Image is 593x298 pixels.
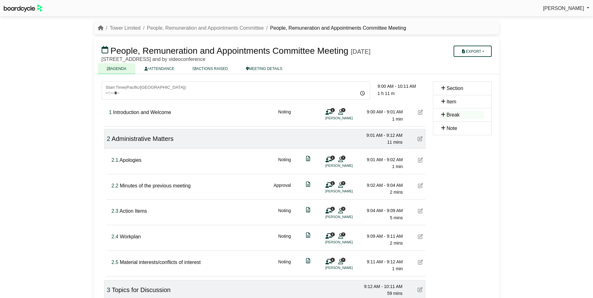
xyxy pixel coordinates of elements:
[359,156,403,163] div: 9:01 AM - 9:02 AM
[278,233,291,247] div: Noting
[109,110,112,115] span: Click to fine tune number
[378,91,394,96] span: 1 h 11 m
[341,258,345,262] span: 7
[359,258,403,265] div: 9:11 AM - 9:12 AM
[330,258,335,262] span: 1
[390,241,403,246] span: 2 mins
[98,63,136,74] a: AGENDA
[325,214,372,220] li: [PERSON_NAME]
[447,112,460,117] span: Break
[119,208,147,214] span: Action Items
[392,266,403,271] span: 1 min
[359,132,403,139] div: 9:01 AM - 9:12 AM
[359,283,403,290] div: 9:12 AM - 10:11 AM
[110,46,348,56] span: People, Remuneration and Appointments Committee Meeting
[113,110,171,115] span: Introduction and Welcome
[147,25,264,31] a: People, Remuneration and Appointments Committee
[341,232,345,236] span: 7
[237,63,291,74] a: MEETING DETAILS
[330,207,335,211] span: 1
[112,234,118,239] span: Click to fine tune number
[454,46,491,57] button: Export
[119,157,141,163] span: Apologies
[325,265,372,271] li: [PERSON_NAME]
[341,156,345,160] span: 7
[330,156,335,160] span: 1
[387,291,402,296] span: 59 mins
[107,135,110,142] span: Click to fine tune number
[390,215,403,220] span: 5 mins
[330,232,335,236] span: 1
[120,183,191,188] span: Minutes of the previous meeting
[330,108,335,112] span: 1
[112,157,118,163] span: Click to fine tune number
[120,260,201,265] span: Material interests/conflicts of interest
[112,135,173,142] span: Administrative Matters
[392,117,403,122] span: 1 min
[359,182,403,189] div: 9:02 AM - 9:04 AM
[378,83,425,90] div: 9:00 AM - 10:11 AM
[359,207,403,214] div: 9:04 AM - 9:09 AM
[112,208,118,214] span: Click to fine tune number
[325,116,372,121] li: [PERSON_NAME]
[325,163,372,168] li: [PERSON_NAME]
[135,63,183,74] a: ATTENDANCE
[359,233,403,240] div: 9:09 AM - 9:11 AM
[120,234,141,239] span: Workplan
[543,6,584,11] span: [PERSON_NAME]
[543,4,589,12] a: [PERSON_NAME]
[447,99,456,104] span: Item
[447,86,463,91] span: Section
[278,207,291,221] div: Noting
[107,286,110,293] span: Click to fine tune number
[341,207,345,211] span: 7
[278,108,291,122] div: Noting
[183,63,237,74] a: ACTIONS RAISED
[112,286,171,293] span: Topics for Discussion
[278,258,291,272] div: Noting
[341,108,345,112] span: 7
[112,183,118,188] span: Click to fine tune number
[390,190,403,195] span: 2 mins
[325,189,372,194] li: [PERSON_NAME]
[110,25,141,31] a: Tower Limited
[359,108,403,115] div: 9:00 AM - 9:01 AM
[102,57,206,62] span: [STREET_ADDRESS] and by videoconference
[278,156,291,170] div: Noting
[387,140,402,145] span: 11 mins
[447,126,457,131] span: Note
[112,260,118,265] span: Click to fine tune number
[351,48,370,55] div: [DATE]
[392,164,403,169] span: 1 min
[98,24,406,32] nav: breadcrumb
[264,24,406,32] li: People, Remuneration and Appointments Committee Meeting
[330,181,335,185] span: 1
[274,182,291,196] div: Approval
[341,181,345,185] span: 7
[325,240,372,245] li: [PERSON_NAME]
[4,4,43,12] img: BoardcycleBlackGreen-aaafeed430059cb809a45853b8cf6d952af9d84e6e89e1f1685b34bfd5cb7d64.svg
